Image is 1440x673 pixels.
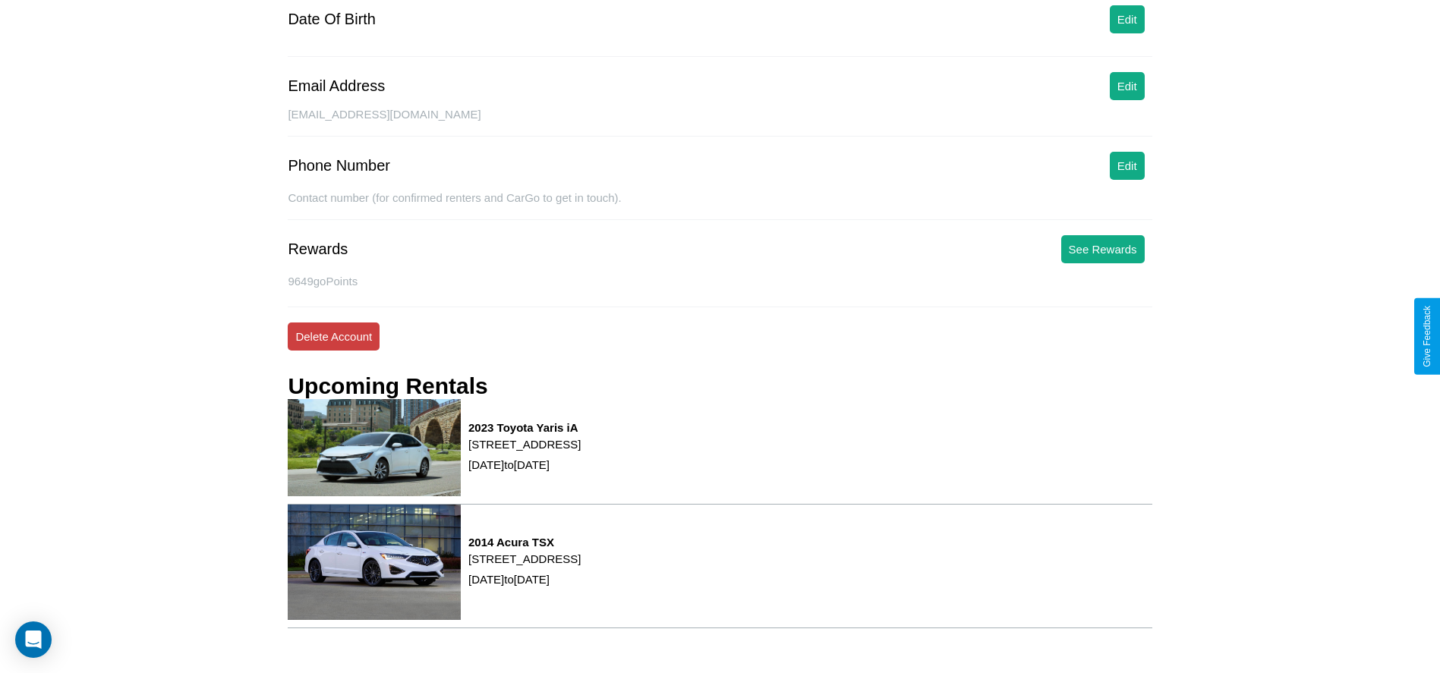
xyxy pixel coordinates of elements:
h3: Upcoming Rentals [288,373,487,399]
button: Edit [1110,5,1145,33]
p: [STREET_ADDRESS] [468,434,581,454]
div: Give Feedback [1422,306,1432,367]
button: Delete Account [288,322,380,351]
h3: 2023 Toyota Yaris iA [468,421,581,434]
img: rental [288,505,461,620]
div: Date Of Birth [288,11,376,28]
img: rental [288,399,461,496]
div: Contact number (for confirmed renters and CarGo to get in touch). [288,191,1152,220]
div: [EMAIL_ADDRESS][DOMAIN_NAME] [288,108,1152,137]
button: Edit [1110,72,1145,100]
p: [DATE] to [DATE] [468,454,581,475]
p: 9649 goPoints [288,271,1152,291]
p: [STREET_ADDRESS] [468,549,581,569]
div: Rewards [288,241,348,258]
div: Email Address [288,77,385,95]
button: Edit [1110,152,1145,180]
h3: 2014 Acura TSX [468,536,581,549]
p: [DATE] to [DATE] [468,569,581,590]
button: See Rewards [1061,235,1145,263]
div: Open Intercom Messenger [15,621,52,658]
div: Phone Number [288,157,390,175]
